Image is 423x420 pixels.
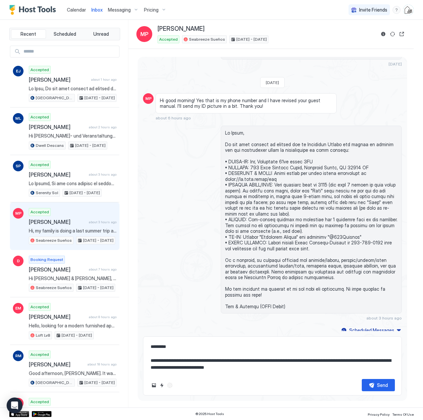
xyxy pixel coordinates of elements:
button: Open reservation [398,30,406,38]
span: about 6 hours ago [156,115,191,120]
span: EM [15,305,21,311]
span: Seabreeze Sueños [36,237,72,243]
span: Booking Request [30,257,63,263]
span: [PERSON_NAME] [29,171,86,178]
span: MP [145,96,152,102]
span: Serenity Sol [36,190,58,196]
a: Host Tools Logo [9,5,59,15]
button: Recent [11,29,46,39]
span: Hi, my family is doing a last summer trip and would love if you can host your house, so we can en... [29,228,117,234]
span: [DATE] - [DATE] [62,332,92,338]
span: [DATE] - [DATE] [70,190,100,196]
span: [DATE] - [DATE] [75,143,106,148]
span: Accepted [30,352,49,357]
span: [DATE] - [DATE] [236,36,267,42]
span: about 3 hours ago [366,315,402,320]
span: [PERSON_NAME] [158,25,205,33]
span: [DATE] - [DATE] [84,380,115,386]
span: MP [15,210,22,216]
span: Calendar [67,7,86,13]
span: [PERSON_NAME] [29,314,86,320]
a: Inbox [91,6,103,13]
span: Pricing [144,7,159,13]
span: Scheduled [54,31,76,37]
span: Hi [PERSON_NAME] & [PERSON_NAME], me and my friends are planning on spending some nice days at th... [29,275,117,281]
span: [DATE] - [DATE] [83,285,114,291]
span: Dwell Descans [36,143,64,148]
a: Privacy Policy [368,410,390,417]
span: about 1 hour ago [91,77,117,82]
span: Unread [93,31,109,37]
button: Unread [83,29,118,39]
span: Accepted [159,36,178,42]
span: [DATE] [266,80,279,85]
span: Good afternoon, [PERSON_NAME]. It was our pleasure hosting you at [GEOGRAPHIC_DATA]! We hope you ... [29,370,117,376]
button: Scheduled Messages [340,326,402,335]
span: Invite Friends [359,7,387,13]
span: Terms Of Use [392,412,414,416]
span: about 8 hours ago [89,315,117,319]
span: about 7 hours ago [89,267,117,272]
span: about 2 hours ago [89,125,117,129]
span: Inbox [91,7,103,13]
span: Recent [21,31,36,37]
div: Send [377,382,388,389]
span: [PERSON_NAME] [29,124,86,130]
span: EJ [16,68,21,74]
span: [DATE] - [DATE] [83,237,114,243]
span: about 18 hours ago [87,362,117,366]
button: Scheduled [47,29,82,39]
span: about 3 hours ago [89,220,117,224]
span: [DATE] [389,62,402,66]
div: Scheduled Messages [349,327,394,334]
span: Loft Lv8 [36,332,50,338]
span: RM [15,353,22,359]
span: ML [15,115,21,121]
span: Hi good morning! Yes that is my phone number and I have revised your guest manual. I'll send my I... [160,98,332,109]
span: Lo Ipsumd, Si ame cons adipisc el seddoei tem in Utlabore Etd mag aliqua en adminim ven qui nostr... [29,181,117,187]
div: Open Intercom Messenger [7,398,23,413]
span: Hello, looking for a modern furnished apartment for corporate stay. Let me know if your unit is a... [29,323,117,329]
span: Accepted [30,114,49,120]
span: Accepted [30,67,49,73]
button: Upload image [150,381,158,389]
span: Accepted [30,399,49,405]
span: [DATE] - [DATE] [84,95,115,101]
a: Google Play Store [32,411,52,417]
span: Hi [PERSON_NAME]- und Veranstaltungsservice, As [PHONE_NUMBER] appears to be a non-US phone numbe... [29,133,117,139]
span: Messaging [108,7,131,13]
span: Accepted [30,162,49,168]
button: Reservation information [379,30,387,38]
span: [PERSON_NAME] [29,219,86,225]
span: Lo Ipsu, Do sit amet consect ad elitsed doe te Incididu Utlab etd magnaa en adminim ven qui nostr... [29,86,117,92]
div: User profile [403,5,414,15]
span: [GEOGRAPHIC_DATA] [36,95,73,101]
button: Send [362,379,395,391]
span: © 2025 Host Tools [195,412,224,416]
span: [PERSON_NAME] [29,361,85,368]
span: SP [16,163,21,169]
span: [PERSON_NAME] [29,76,88,83]
div: tab-group [9,28,120,40]
span: Accepted [30,209,49,215]
span: Privacy Policy [368,412,390,416]
span: MP [140,30,149,38]
input: Input Field [21,46,119,57]
span: Accepted [30,304,49,310]
span: D [17,258,20,264]
button: Quick reply [158,381,166,389]
span: Lo Ipsum, Do sit amet consect ad elitsed doe te Incididun Utlabo etd magnaa en adminim ven qui no... [225,130,398,310]
span: [PERSON_NAME] [29,266,86,273]
a: App Store [9,411,29,417]
span: Seabreeze Sueños [36,285,72,291]
span: Seabreeze Sueños [189,36,225,42]
span: [GEOGRAPHIC_DATA] [36,380,73,386]
button: Sync reservation [389,30,397,38]
div: menu [393,6,400,14]
a: Calendar [67,6,86,13]
a: Terms Of Use [392,410,414,417]
span: about 3 hours ago [89,172,117,177]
